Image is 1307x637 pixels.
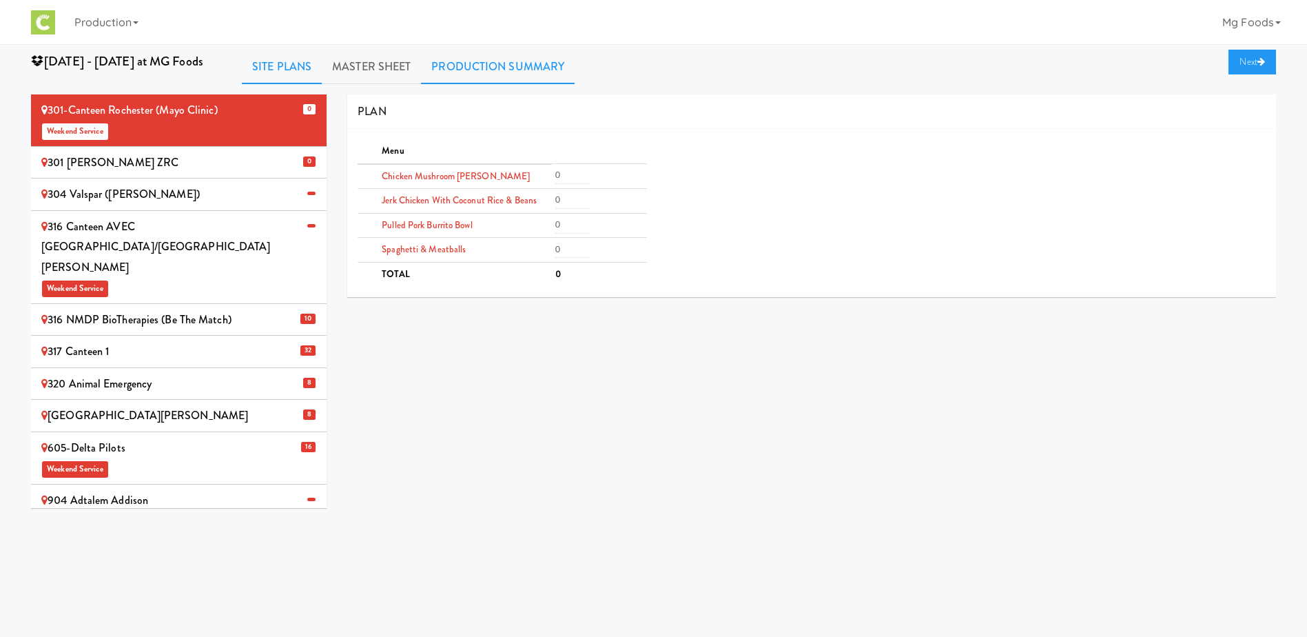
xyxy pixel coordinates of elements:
[41,184,316,205] div: 304 Valspar ([PERSON_NAME])
[555,267,561,281] b: 0
[41,310,316,330] div: 316 NMDP BioTherapies (Be the match)
[382,194,537,207] span: Jerk Chicken with Coconut Rice & Beans
[41,405,316,426] div: [GEOGRAPHIC_DATA][PERSON_NAME]
[303,156,316,167] span: 0
[303,378,316,388] span: 8
[421,50,575,84] a: Production Summary
[382,219,472,232] span: Pulled Pork Burrito Bowl
[300,345,316,356] span: 32
[41,100,316,141] div: 301-Canteen Rochester (Mayo Clinic)
[322,50,421,84] a: Master Sheet
[41,438,316,478] div: 605-Delta Pilots
[42,123,108,140] span: Weekend Service
[31,432,327,485] li: 16 605-Delta PilotsWeekend Service
[31,368,327,401] li: 8 320 Animal Emergency
[41,216,316,298] div: 316 Canteen AVEC [GEOGRAPHIC_DATA]/[GEOGRAPHIC_DATA][PERSON_NAME]
[21,50,231,73] div: [DATE] - [DATE] at MG Foods
[382,243,466,256] span: Spaghetti & Meatballs
[382,267,410,281] b: TOTAL
[41,374,316,394] div: 320 Animal Emergency
[31,485,327,537] li: 904 Adtalem AddisonWeekend Service
[1228,50,1276,74] a: Next
[41,490,316,531] div: 904 Adtalem Addison
[358,103,386,119] span: PLAN
[242,50,322,84] a: Site Plans
[31,304,327,336] li: 10 316 NMDP BioTherapies (Be the match)
[41,152,316,173] div: 301 [PERSON_NAME] ZRC
[555,168,590,184] input: 0
[31,211,327,304] li: 316 Canteen AVEC [GEOGRAPHIC_DATA]/[GEOGRAPHIC_DATA][PERSON_NAME]Weekend Service
[378,139,552,164] th: Menu
[31,336,327,368] li: 32 317 Canteen 1
[555,192,590,209] input: 0
[301,442,316,452] span: 16
[31,400,327,432] li: 8 [GEOGRAPHIC_DATA][PERSON_NAME]
[382,170,530,183] span: Chicken Mushroom [PERSON_NAME]
[31,179,327,211] li: 304 Valspar ([PERSON_NAME])
[41,341,316,362] div: 317 Canteen 1
[300,314,316,324] span: 10
[31,10,55,34] img: Micromart
[555,217,590,234] input: 0
[42,461,108,478] span: Weekend Service
[31,94,327,147] li: 0 301-Canteen Rochester (Mayo Clinic)Weekend Service
[42,281,108,297] span: Weekend Service
[555,241,590,258] input: 0
[31,147,327,179] li: 0 301 [PERSON_NAME] ZRC
[303,104,316,114] span: 0
[303,410,316,420] span: 8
